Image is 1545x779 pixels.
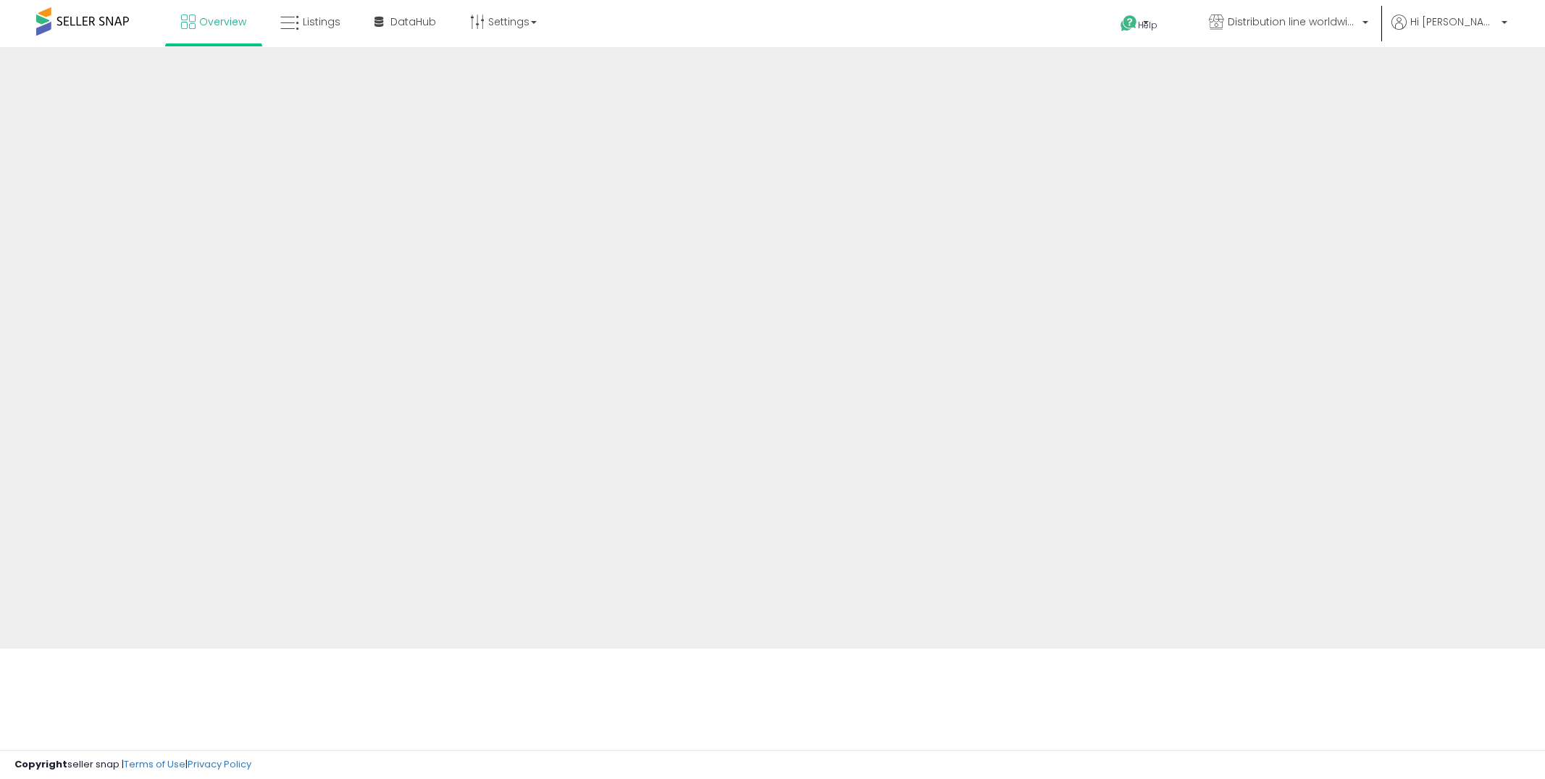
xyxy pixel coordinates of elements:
span: Distribution line worldwide [1228,14,1358,29]
span: Help [1138,19,1157,31]
a: Help [1109,4,1186,47]
span: DataHub [390,14,436,29]
span: Listings [303,14,340,29]
span: Hi [PERSON_NAME] [1410,14,1497,29]
a: Hi [PERSON_NAME] [1391,14,1507,47]
i: Get Help [1120,14,1138,33]
span: Overview [199,14,246,29]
